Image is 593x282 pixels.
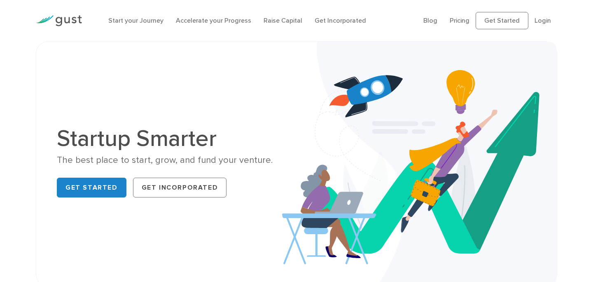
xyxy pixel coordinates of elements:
a: Get Incorporated [315,16,366,24]
a: Login [535,16,551,24]
a: Get Incorporated [133,178,227,197]
a: Get Started [57,178,126,197]
a: Start your Journey [108,16,163,24]
img: Gust Logo [36,15,82,26]
a: Accelerate your Progress [176,16,251,24]
a: Raise Capital [264,16,302,24]
a: Blog [423,16,437,24]
a: Pricing [450,16,469,24]
div: The best place to start, grow, and fund your venture. [57,154,290,166]
a: Get Started [476,12,528,29]
h1: Startup Smarter [57,127,290,150]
